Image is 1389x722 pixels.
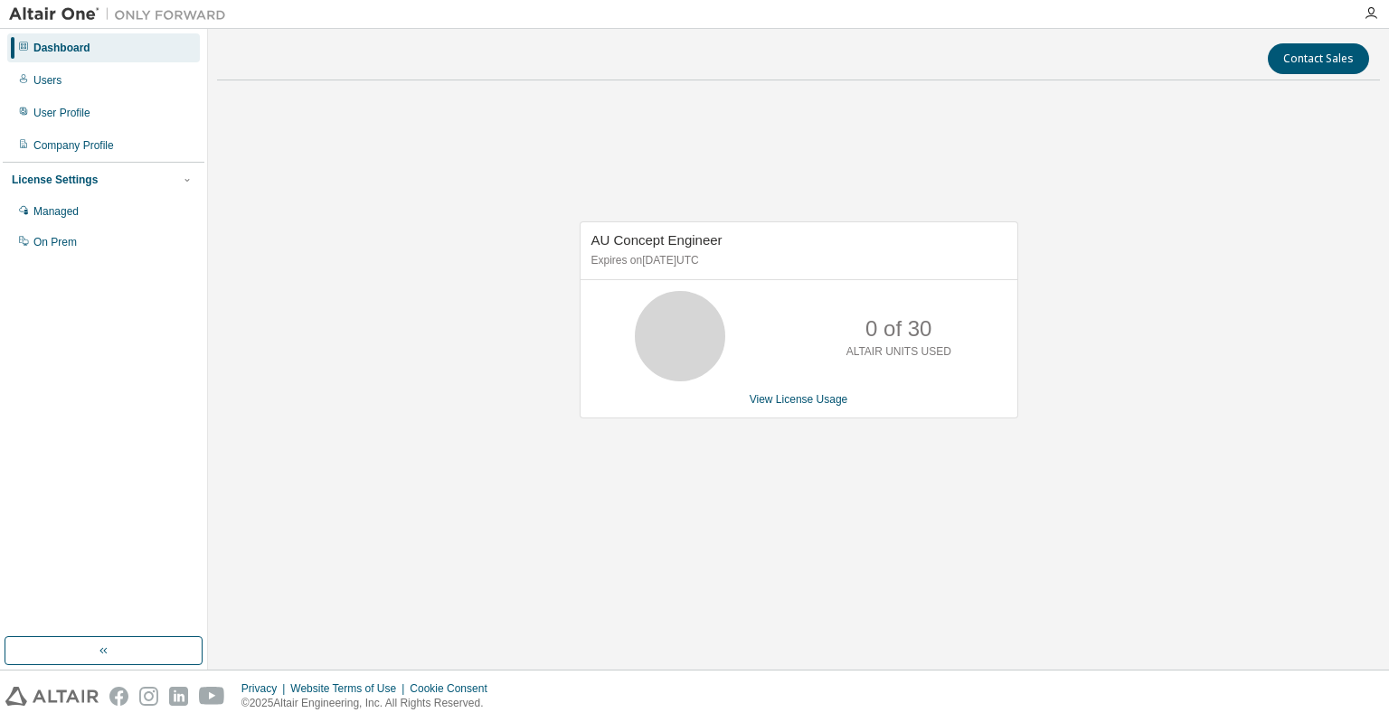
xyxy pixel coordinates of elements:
[33,235,77,249] div: On Prem
[33,106,90,120] div: User Profile
[109,687,128,706] img: facebook.svg
[9,5,235,23] img: Altair One
[410,681,497,696] div: Cookie Consent
[169,687,188,706] img: linkedin.svg
[241,681,290,696] div: Privacy
[241,696,498,711] p: © 2025 Altair Engineering, Inc. All Rights Reserved.
[33,204,79,219] div: Managed
[5,687,99,706] img: altair_logo.svg
[750,393,848,406] a: View License Usage
[199,687,225,706] img: youtube.svg
[591,253,1002,268] p: Expires on [DATE] UTC
[846,344,951,360] p: ALTAIR UNITS USED
[139,687,158,706] img: instagram.svg
[290,681,410,696] div: Website Terms of Use
[12,173,98,187] div: License Settings
[591,232,723,248] span: AU Concept Engineer
[1268,43,1369,74] button: Contact Sales
[33,138,114,153] div: Company Profile
[33,41,90,55] div: Dashboard
[33,73,61,88] div: Users
[865,314,931,344] p: 0 of 30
